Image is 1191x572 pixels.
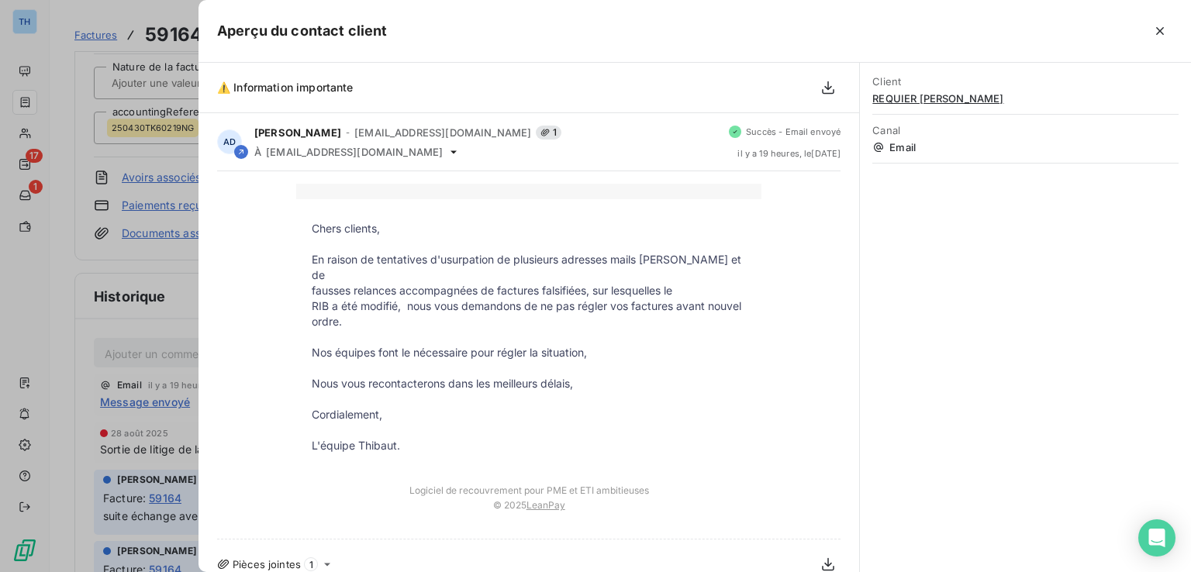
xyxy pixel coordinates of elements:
[312,345,746,360] p: Nos équipes font le nécessaire pour régler la situation,
[296,496,761,526] td: © 2025
[354,126,531,139] span: [EMAIL_ADDRESS][DOMAIN_NAME]
[312,376,746,391] p: Nous vous recontacterons dans les meilleurs délais,
[217,81,354,94] span: ⚠️ Information importante
[217,20,388,42] h5: Aperçu du contact client
[233,558,301,570] span: Pièces jointes
[312,283,746,298] p: fausses relances accompagnées de factures falsifiées, sur lesquelles le
[312,407,746,422] p: Cordialement,
[872,75,1179,88] span: Client
[526,499,565,511] a: LeanPay
[266,146,443,158] span: [EMAIL_ADDRESS][DOMAIN_NAME]
[254,126,341,139] span: [PERSON_NAME]
[312,438,746,453] p: L'équipe Thibaut.
[312,298,746,329] p: RIB a été modifié, nous vous demandons de ne pas régler vos factures avant nouvel ordre.
[217,129,242,154] div: AD
[872,92,1179,105] span: REQUIER [PERSON_NAME]
[872,141,1179,153] span: Email
[304,557,318,571] span: 1
[312,221,746,236] p: Chers clients,
[1138,519,1175,556] div: Open Intercom Messenger
[872,124,1179,136] span: Canal
[312,252,746,283] p: En raison de tentatives d'usurpation de plusieurs adresses mails [PERSON_NAME] et de
[296,469,761,496] td: Logiciel de recouvrement pour PME et ETI ambitieuses
[746,127,841,136] span: Succès - Email envoyé
[737,149,841,158] span: il y a 19 heures , le [DATE]
[346,128,350,137] span: -
[536,126,561,140] span: 1
[254,146,261,158] span: À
